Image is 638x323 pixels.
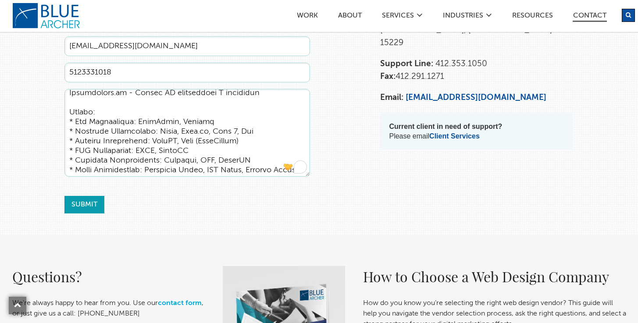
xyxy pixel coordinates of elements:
[64,196,104,213] input: Submit
[381,12,414,21] a: SERVICES
[512,12,553,21] a: Resources
[64,89,310,177] textarea: To enrich screen reader interactions, please activate Accessibility in Grammarly extension settings
[389,123,502,130] strong: Current client in need of support?
[380,93,403,102] strong: Email:
[158,300,202,307] a: contact form
[380,58,573,83] p: 412.291.1271
[435,60,487,68] span: 412.353.1050
[12,266,205,287] h2: Questions?
[64,63,310,82] input: Phone Number *
[380,72,396,81] strong: Fax:
[296,12,318,21] a: Work
[64,36,310,56] input: Email Address *
[380,60,433,68] strong: Support Line:
[429,132,480,140] a: Client Services
[363,266,626,287] h2: How to Choose a Web Design Company
[12,3,82,29] a: logo
[573,12,607,22] a: Contact
[442,12,484,21] a: Industries
[12,298,205,319] p: We're always happy to hear from you. Use our , or just give us a call: [PHONE_NUMBER]
[338,12,362,21] a: ABOUT
[389,122,564,141] p: Please email
[406,93,546,102] a: [EMAIL_ADDRESS][DOMAIN_NAME]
